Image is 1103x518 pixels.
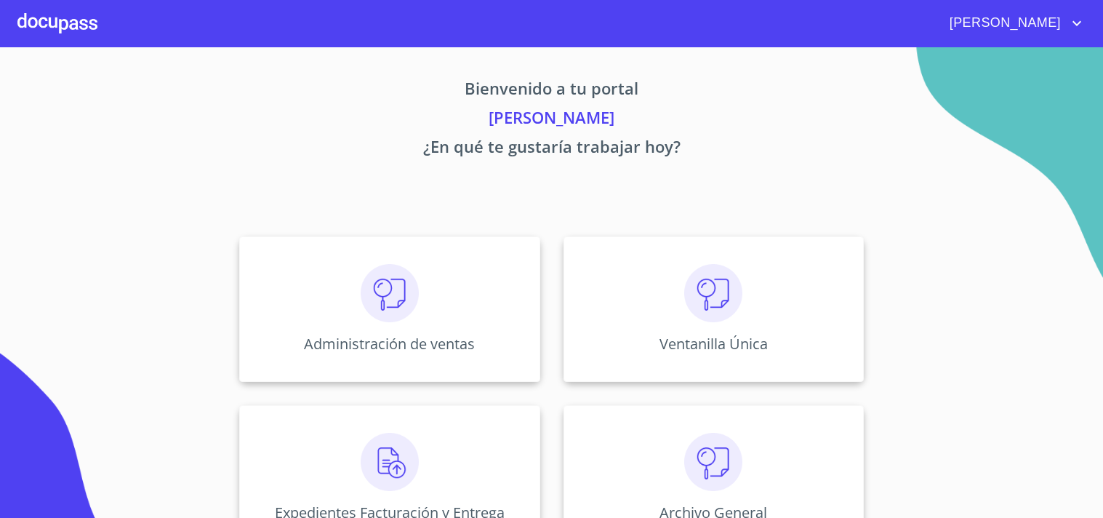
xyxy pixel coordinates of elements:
[361,264,419,322] img: consulta.png
[361,433,419,491] img: carga.png
[939,12,1068,35] span: [PERSON_NAME]
[104,76,1000,105] p: Bienvenido a tu portal
[304,334,475,354] p: Administración de ventas
[659,334,768,354] p: Ventanilla Única
[104,135,1000,164] p: ¿En qué te gustaría trabajar hoy?
[684,433,742,491] img: consulta.png
[104,105,1000,135] p: [PERSON_NAME]
[939,12,1086,35] button: account of current user
[684,264,742,322] img: consulta.png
